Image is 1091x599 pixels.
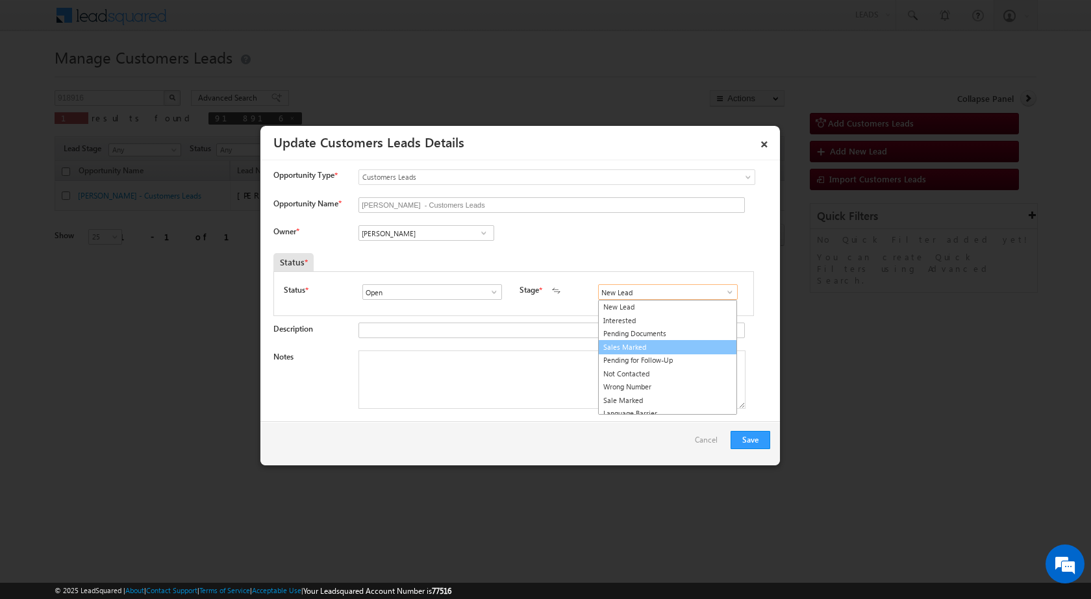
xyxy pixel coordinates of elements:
[273,169,334,181] span: Opportunity Type
[358,169,755,185] a: Customers Leads
[68,68,218,85] div: Chat with us now
[177,400,236,417] em: Start Chat
[273,352,294,361] label: Notes
[753,130,775,153] a: ×
[146,586,197,594] a: Contact Support
[362,284,502,300] input: Type to Search
[599,300,736,314] a: New Lead
[284,284,305,296] label: Status
[598,340,737,355] a: Sales Marked
[599,314,736,328] a: Interested
[252,586,301,594] a: Acceptable Use
[273,253,314,271] div: Status
[17,120,237,389] textarea: Type your message and hit 'Enter'
[273,226,299,236] label: Owner
[483,286,499,299] a: Show All Items
[125,586,144,594] a: About
[598,284,738,300] input: Type to Search
[599,354,736,367] a: Pending for Follow-Up
[599,367,736,381] a: Not Contacted
[303,586,451,596] span: Your Leadsquared Account Number is
[213,6,244,38] div: Minimize live chat window
[358,225,494,241] input: Type to Search
[22,68,55,85] img: d_60004797649_company_0_60004797649
[273,324,313,334] label: Description
[520,284,539,296] label: Stage
[599,327,736,341] a: Pending Documents
[273,199,341,208] label: Opportunity Name
[199,586,250,594] a: Terms of Service
[599,394,736,408] a: Sale Marked
[718,286,734,299] a: Show All Items
[273,132,464,151] a: Update Customers Leads Details
[475,226,492,239] a: Show All Items
[599,407,736,421] a: Language Barrier
[359,171,702,183] span: Customers Leads
[695,431,724,456] a: Cancel
[432,586,451,596] span: 77516
[55,585,451,597] span: © 2025 LeadSquared | | | | |
[731,431,770,449] button: Save
[599,380,736,394] a: Wrong Number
